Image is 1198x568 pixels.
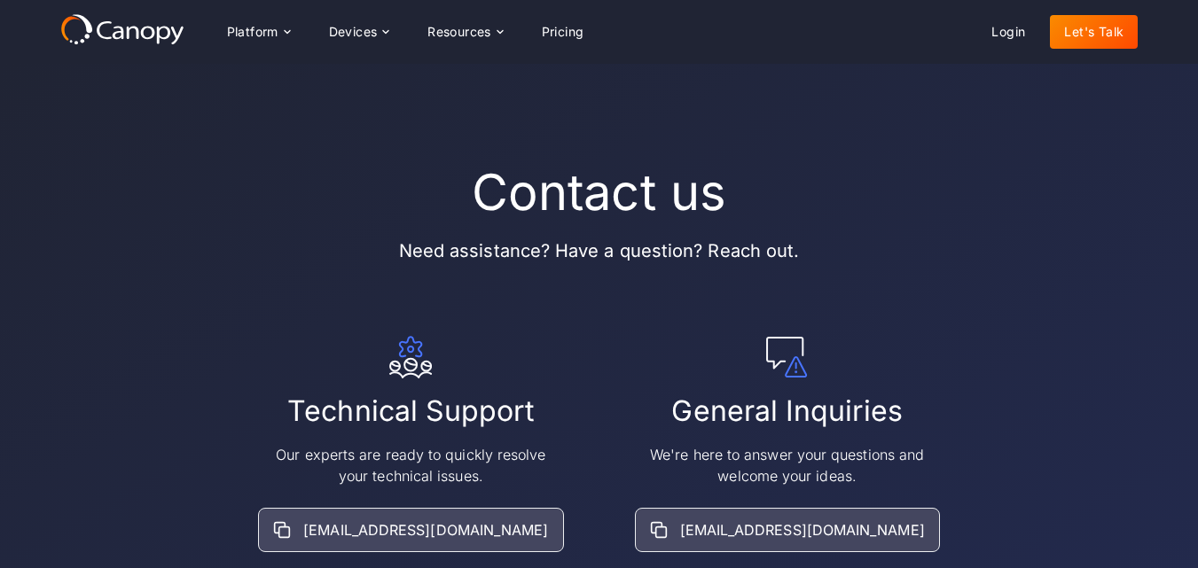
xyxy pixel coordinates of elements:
div: Platform [227,26,278,38]
p: Our experts are ready to quickly resolve your technical issues. [269,444,552,486]
div: [EMAIL_ADDRESS][DOMAIN_NAME] [303,519,548,541]
a: Pricing [528,15,599,49]
div: [EMAIL_ADDRESS][DOMAIN_NAME] [680,519,925,541]
a: Let's Talk [1050,15,1138,49]
div: Devices [315,14,403,50]
h2: Technical Support [287,393,534,430]
p: Need assistance? Have a question? Reach out. [399,237,800,265]
div: Resources [427,26,491,38]
div: Devices [329,26,378,38]
a: Login [977,15,1039,49]
div: Platform [213,14,304,50]
h1: Contact us [472,163,726,222]
h2: General Inquiries [671,393,902,430]
p: We're here to answer your questions and welcome your ideas. [646,444,929,486]
div: Resources [413,14,516,50]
